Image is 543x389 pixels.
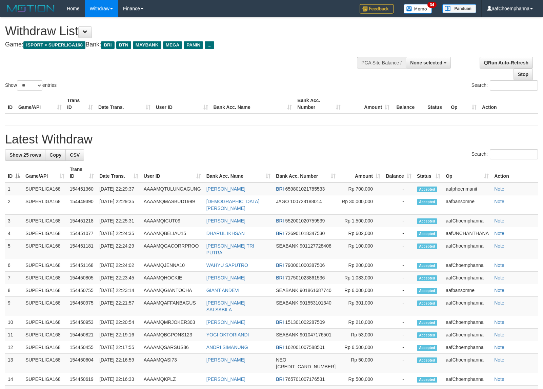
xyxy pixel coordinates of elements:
td: SUPERLIGA168 [23,316,67,329]
td: [DATE] 22:24:29 [97,240,141,259]
td: aafChoemphanna [443,215,491,227]
input: Search: [490,80,538,91]
td: 154451218 [67,215,97,227]
a: CSV [65,149,84,161]
h1: Withdraw List [5,24,355,38]
span: SEABANK [276,300,298,306]
td: 154449390 [67,195,97,215]
span: BRI [276,231,284,236]
a: [PERSON_NAME] [206,218,245,223]
td: SUPERLIGA168 [23,341,67,354]
td: AAAAMQMASBUD1999 [141,195,204,215]
span: Copy 717501023861536 to clipboard [285,275,325,280]
td: 5 [5,240,23,259]
th: Action [479,94,538,114]
a: YOGI OKTORIANDI [206,332,249,337]
td: Rp 700,000 [338,182,383,195]
td: 154451360 [67,182,97,195]
a: Note [494,300,504,306]
td: [DATE] 22:16:33 [97,373,141,386]
td: AAAAMQMRJOKER303 [141,316,204,329]
td: 9 [5,297,23,316]
a: Note [494,231,504,236]
a: [PERSON_NAME] [206,376,245,382]
h1: Latest Withdraw [5,133,538,146]
td: 1 [5,182,23,195]
td: Rp 1,500,000 [338,215,383,227]
span: Copy [49,152,61,158]
td: - [383,215,414,227]
th: Op: activate to sort column ascending [443,163,491,182]
span: 34 [427,2,437,8]
a: [PERSON_NAME] [206,357,245,363]
td: - [383,240,414,259]
a: [PERSON_NAME] TRI PUTRA [206,243,254,255]
td: SUPERLIGA168 [23,284,67,297]
img: MOTION_logo.png [5,3,57,14]
td: 154450805 [67,272,97,284]
th: Action [491,163,538,182]
a: [PERSON_NAME] SALSABILA [206,300,245,312]
td: 154451181 [67,240,97,259]
th: Bank Acc. Number [295,94,343,114]
td: - [383,195,414,215]
span: Accepted [417,377,437,383]
a: Note [494,376,504,382]
td: 12 [5,341,23,354]
td: - [383,373,414,386]
span: BRI [276,319,284,325]
th: Status: activate to sort column ascending [414,163,443,182]
span: MEGA [163,41,182,49]
td: SUPERLIGA168 [23,297,67,316]
a: Copy [45,149,66,161]
td: aafbansomne [443,284,491,297]
span: Accepted [417,244,437,249]
td: AAAAMQBGPONS123 [141,329,204,341]
span: Copy 765701007176531 to clipboard [285,376,325,382]
span: BRI [276,376,284,382]
span: Accepted [417,332,437,338]
td: aafbansomne [443,195,491,215]
span: Accepted [417,300,437,306]
td: aafChoemphanna [443,329,491,341]
td: [DATE] 22:24:02 [97,259,141,272]
span: CSV [70,152,80,158]
td: Rp 6,000,000 [338,284,383,297]
td: Rp 1,083,000 [338,272,383,284]
td: [DATE] 22:16:59 [97,354,141,373]
td: SUPERLIGA168 [23,329,67,341]
span: Accepted [417,263,437,269]
span: Copy 790001000387506 to clipboard [285,262,325,268]
td: 3 [5,215,23,227]
span: Copy 901553101340 to clipboard [300,300,331,306]
span: BRI [276,275,284,280]
td: SUPERLIGA168 [23,182,67,195]
th: Amount [343,94,392,114]
td: SUPERLIGA168 [23,240,67,259]
td: 2 [5,195,23,215]
td: [DATE] 22:20:54 [97,316,141,329]
td: AAAAMQAFFANBAGUS [141,297,204,316]
a: Note [494,332,504,337]
span: ISPORT > SUPERLIGA168 [23,41,85,49]
th: Date Trans.: activate to sort column ascending [97,163,141,182]
td: Rp 210,000 [338,316,383,329]
span: SEABANK [276,243,298,249]
span: JAGO [276,199,289,204]
span: BTN [116,41,131,49]
span: Copy 901127728408 to clipboard [300,243,331,249]
td: 154450755 [67,284,97,297]
span: Accepted [417,218,437,224]
td: AAAAMQJENNA10 [141,259,204,272]
td: [DATE] 22:21:57 [97,297,141,316]
a: Note [494,319,504,325]
a: Note [494,186,504,192]
td: aafUNCHANTHANA [443,227,491,240]
span: BRI [276,262,284,268]
a: Note [494,218,504,223]
td: Rp 100,000 [338,240,383,259]
td: aafChoemphanna [443,316,491,329]
a: Stop [514,69,533,80]
td: aafChoemphanna [443,240,491,259]
td: 13 [5,354,23,373]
